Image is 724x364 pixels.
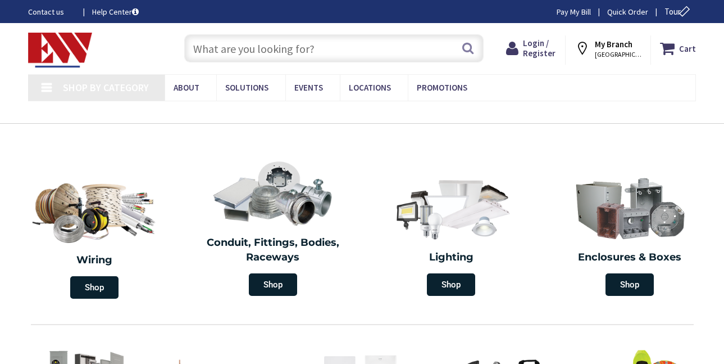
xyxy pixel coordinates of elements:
span: Shop [249,273,297,296]
strong: My Branch [595,39,632,50]
span: Shop By Category [63,81,149,94]
h2: Lighting [371,250,532,265]
span: Shop [70,276,119,299]
span: Tour [664,6,693,17]
h2: Conduit, Fittings, Bodies, Raceways [192,236,354,264]
span: Solutions [225,82,268,93]
span: [GEOGRAPHIC_DATA], [GEOGRAPHIC_DATA] [595,50,643,59]
a: Login / Register [506,38,555,59]
img: Electrical Wholesalers, Inc. [28,33,92,68]
a: Contact us [28,6,74,17]
a: Pay My Bill [557,6,591,17]
a: Conduit, Fittings, Bodies, Raceways Shop [186,155,359,302]
a: Enclosures & Boxes Shop [543,169,716,302]
span: Login / Register [523,38,555,59]
a: Cart [660,38,696,59]
a: Wiring Shop [6,169,184,304]
div: My Branch [GEOGRAPHIC_DATA], [GEOGRAPHIC_DATA] [575,38,641,59]
span: About [174,82,199,93]
a: Quick Order [607,6,648,17]
h2: Enclosures & Boxes [549,250,711,265]
input: What are you looking for? [184,34,484,62]
span: Shop [427,273,475,296]
span: Locations [349,82,391,93]
a: Help Center [92,6,139,17]
span: Shop [605,273,654,296]
h2: Wiring [11,253,179,268]
strong: Cart [679,38,696,59]
a: Lighting Shop [365,169,538,302]
span: Events [294,82,323,93]
span: Promotions [417,82,467,93]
